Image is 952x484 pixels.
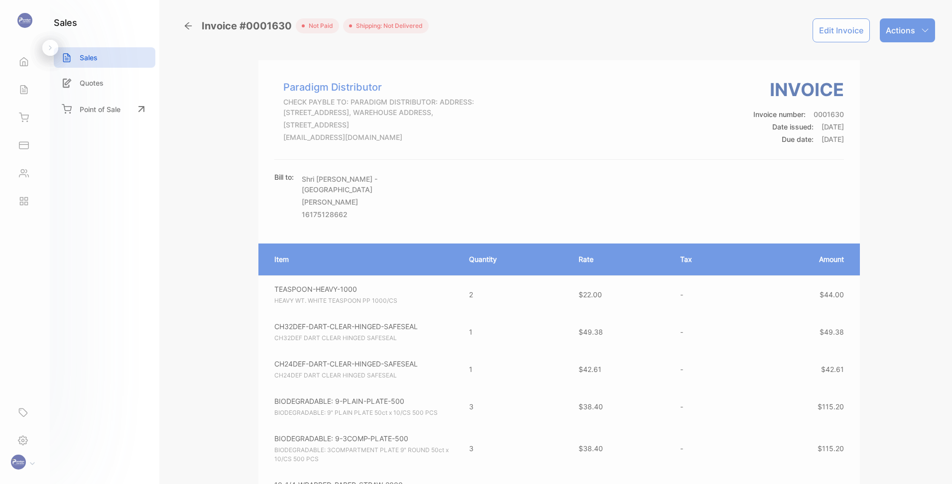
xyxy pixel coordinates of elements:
[680,364,733,374] p: -
[818,402,844,411] span: $115.20
[820,290,844,299] span: $44.00
[814,110,844,119] span: 0001630
[680,327,733,337] p: -
[283,80,475,95] p: Paradigm Distributor
[54,16,77,29] h1: sales
[54,98,155,120] a: Point of Sale
[822,122,844,131] span: [DATE]
[352,21,423,30] span: Shipping: Not Delivered
[820,328,844,336] span: $49.38
[274,446,451,464] p: BIODEGRADABLE: 3COMPARTMENT PLATE 9" ROUND 50ct x 10/CS 500 PCS
[80,104,120,115] p: Point of Sale
[579,328,603,336] span: $49.38
[274,321,451,332] p: CH32DEF-DART-CLEAR-HINGED-SAFESEAL
[274,334,451,343] p: CH32DEF DART CLEAR HINGED SAFESEAL
[753,76,844,103] h3: Invoice
[680,401,733,412] p: -
[302,209,416,220] p: 16175128662
[80,52,98,63] p: Sales
[579,402,603,411] span: $38.40
[274,284,451,294] p: TEASPOON-HEAVY-1000
[772,122,814,131] span: Date issued:
[821,365,844,373] span: $42.61
[822,135,844,143] span: [DATE]
[469,327,559,337] p: 1
[469,443,559,454] p: 3
[753,110,806,119] span: Invoice number:
[274,396,451,406] p: BIODEGRADABLE: 9-PLAIN-PLATE-500
[11,455,26,470] img: profile
[54,73,155,93] a: Quotes
[469,364,559,374] p: 1
[274,296,451,305] p: HEAVY WT. WHITE TEASPOON PP 1000/CS
[579,290,602,299] span: $22.00
[469,254,559,264] p: Quantity
[579,365,601,373] span: $42.61
[302,197,416,207] p: [PERSON_NAME]
[680,289,733,300] p: -
[782,135,814,143] span: Due date:
[469,401,559,412] p: 3
[274,433,451,444] p: BIODEGRADABLE: 9-3COMP-PLATE-500
[680,254,733,264] p: Tax
[469,289,559,300] p: 2
[283,120,475,130] p: [STREET_ADDRESS]
[302,174,416,195] p: Shri [PERSON_NAME] - [GEOGRAPHIC_DATA]
[813,18,870,42] button: Edit Invoice
[680,443,733,454] p: -
[274,254,449,264] p: Item
[886,24,915,36] p: Actions
[274,359,451,369] p: CH24DEF-DART-CLEAR-HINGED-SAFESEAL
[305,21,333,30] span: not paid
[274,172,294,182] p: Bill to:
[274,408,451,417] p: BIODEGRADABLE: 9" PLAIN PLATE 50ct x 10/CS 500 PCS
[202,18,296,33] span: Invoice #0001630
[80,78,104,88] p: Quotes
[880,18,935,42] button: Actions
[283,132,475,142] p: [EMAIL_ADDRESS][DOMAIN_NAME]
[274,371,451,380] p: CH24DEF DART CLEAR HINGED SAFESEAL
[579,444,603,453] span: $38.40
[818,444,844,453] span: $115.20
[54,47,155,68] a: Sales
[910,442,952,484] iframe: LiveChat chat widget
[17,13,32,28] img: logo
[283,97,475,118] p: CHECK PAYBLE TO: PARADIGM DISTRIBUTOR: ADDRESS: [STREET_ADDRESS], WAREHOUSE ADDRESS,
[753,254,844,264] p: Amount
[579,254,660,264] p: Rate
